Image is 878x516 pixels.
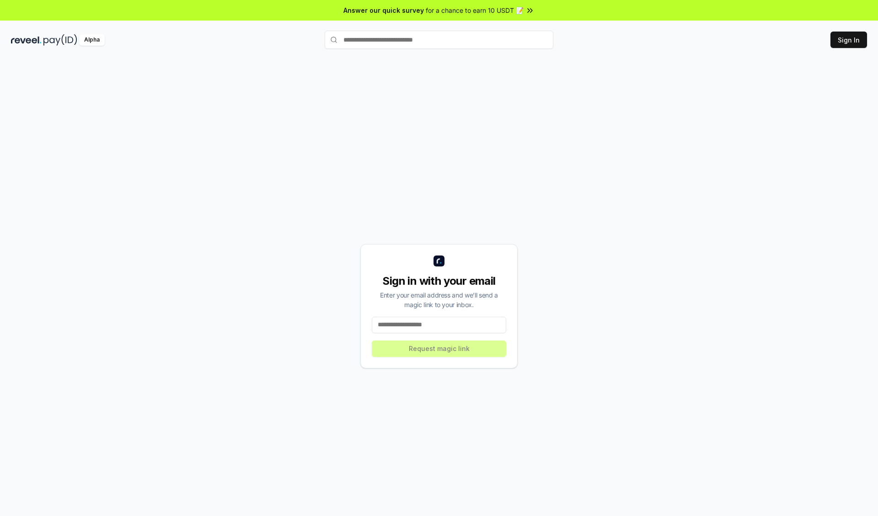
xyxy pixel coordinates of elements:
div: Enter your email address and we’ll send a magic link to your inbox. [372,290,506,309]
span: for a chance to earn 10 USDT 📝 [426,5,524,15]
img: pay_id [43,34,77,46]
img: logo_small [434,255,444,266]
img: reveel_dark [11,34,42,46]
button: Sign In [830,32,867,48]
span: Answer our quick survey [343,5,424,15]
div: Sign in with your email [372,274,506,288]
div: Alpha [79,34,105,46]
